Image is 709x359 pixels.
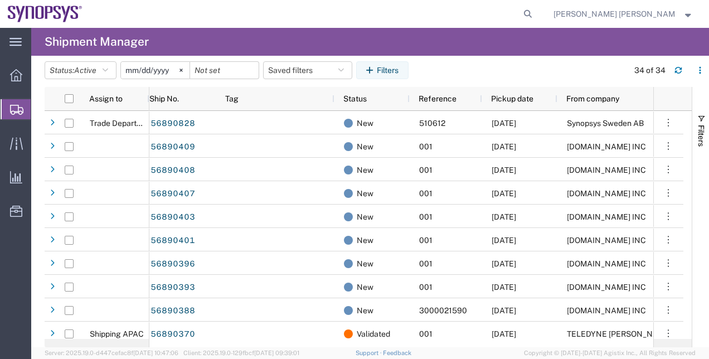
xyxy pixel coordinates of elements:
span: FS.COM INC [567,283,646,292]
input: Not set [121,62,190,79]
span: Reference [419,94,457,103]
a: 56890401 [150,232,196,250]
span: 09/24/2025 [492,259,516,268]
img: logo [8,6,82,22]
a: 56890407 [150,185,196,203]
a: 56890393 [150,279,196,297]
span: 09/24/2025 [492,166,516,174]
h4: Shipment Manager [45,28,149,56]
a: 56890396 [150,255,196,273]
span: Active [74,66,96,75]
span: Trade Department [90,119,155,128]
span: [DATE] 10:47:06 [133,350,178,356]
button: Saved filters [263,61,352,79]
span: FS.COM INC [567,142,646,151]
span: 09/24/2025 [492,142,516,151]
span: New [357,229,373,252]
span: New [357,182,373,205]
span: 3000021590 [419,306,467,315]
span: 001 [419,166,433,174]
span: Tag [225,94,239,103]
span: FS.COM INC [567,236,646,245]
span: 09/23/2025 [492,119,516,128]
span: 09/24/2025 [492,189,516,198]
span: 001 [419,189,433,198]
span: New [357,275,373,299]
span: 09/24/2025 [492,212,516,221]
span: Validated [357,322,390,346]
span: Pickup date [491,94,533,103]
a: 56890388 [150,302,196,320]
span: New [357,158,373,182]
a: Support [356,350,383,356]
span: Status [343,94,367,103]
span: 510612 [419,119,445,128]
a: 56890403 [150,208,196,226]
span: 09/24/2025 [492,306,516,315]
span: 001 [419,283,433,292]
a: 56890828 [150,115,196,133]
span: 001 [419,212,433,221]
span: From company [566,94,619,103]
span: 001 [419,142,433,151]
span: 09/22/2025 [492,329,516,338]
button: [PERSON_NAME] [PERSON_NAME] [553,7,693,21]
span: Ship No. [149,94,179,103]
span: Synopsys Sweden AB [567,119,644,128]
span: New [357,135,373,158]
span: 001 [419,259,433,268]
span: New [357,111,373,135]
a: 56890409 [150,138,196,156]
span: Server: 2025.19.0-d447cefac8f [45,350,178,356]
span: FS.COM INC [567,259,646,268]
span: Shipping APAC [90,329,144,338]
span: New [357,252,373,275]
span: New [357,299,373,322]
span: 09/24/2025 [492,236,516,245]
span: [DATE] 09:39:01 [254,350,299,356]
a: 56890370 [150,326,196,343]
div: 34 of 34 [634,65,666,76]
span: FS.COM INC [567,166,646,174]
button: Filters [356,61,409,79]
a: Feedback [383,350,411,356]
a: 56890408 [150,162,196,179]
span: FS.COM INC [567,306,646,315]
span: Copyright © [DATE]-[DATE] Agistix Inc., All Rights Reserved [524,348,696,358]
input: Not set [190,62,259,79]
span: Filters [697,125,706,147]
span: FS.COM INC [567,212,646,221]
span: 001 [419,329,433,338]
span: FS.COM INC [567,189,646,198]
span: Client: 2025.19.0-129fbcf [183,350,299,356]
span: Assign to [89,94,123,103]
span: New [357,205,373,229]
span: Marilia de Melo Fernandes [553,8,676,20]
span: 001 [419,236,433,245]
span: 09/24/2025 [492,283,516,292]
button: Status:Active [45,61,116,79]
